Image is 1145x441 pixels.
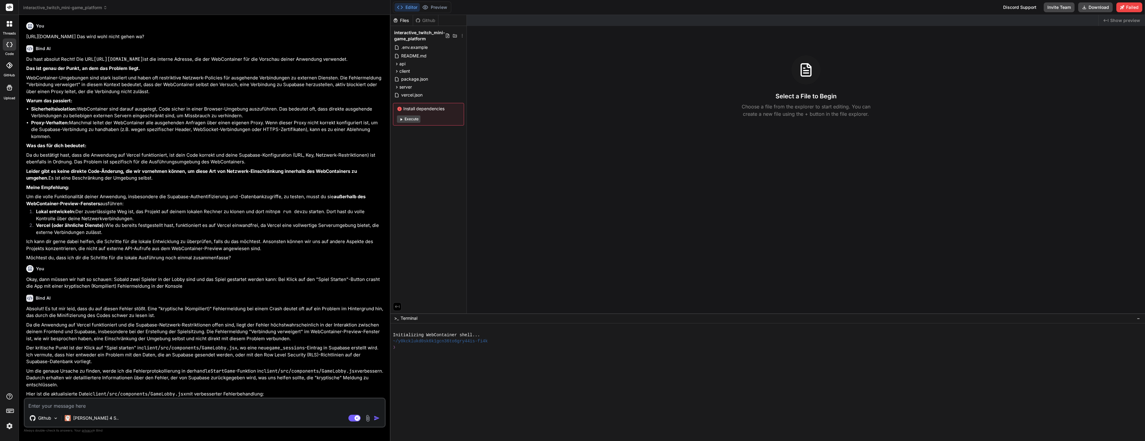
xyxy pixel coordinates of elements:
[26,56,384,63] p: Du hast absolut Recht! Die URL ist die interne Adresse, die der WebContainer für die Vorschau dei...
[26,305,384,319] p: Absolut! Es tut mir leid, dass du auf diesen Fehler stößt. Eine "kryptische (Kompiliert)" Fehlerm...
[394,315,399,321] span: >_
[31,120,69,126] strong: Proxy-Verhalten:
[420,3,450,12] button: Preview
[394,30,445,42] span: interactive_twitch_mini-game_platform
[364,415,371,422] img: attachment
[31,208,384,222] li: Der zuverlässigste Weg ist, das Projekt auf deinem lokalen Rechner zu klonen und dort mit zu star...
[401,315,417,321] span: Terminal
[31,106,77,112] strong: Sicherheitsisolation:
[82,428,93,432] span: privacy
[65,415,71,421] img: Claude 4 Sonnet
[999,2,1040,12] div: Discord Support
[31,106,384,119] li: WebContainer sind darauf ausgelegt, Code sicher in einer Browser-Umgebung auszuführen. Das bedeut...
[26,75,384,95] p: WebContainer-Umgebungen sind stark isoliert und haben oft restriktive Netzwerk-Policies für ausge...
[26,322,384,342] p: Da die Anwendung auf Vercel funktioniert und die Supabase-Netzwerk-Restriktionen offen sind, lieg...
[374,415,380,421] img: icon
[94,56,143,62] code: [URL][DOMAIN_NAME]
[36,46,51,52] h6: Bind AI
[397,106,460,112] span: Install dependencies
[26,143,86,148] strong: Was das für dich bedeutet:
[31,222,384,236] li: Wie du bereits festgestellt hast, funktioniert es auf Vercel einwandfrei, da Vercel eine vollwert...
[26,194,367,206] strong: außerhalb des WebContainer-Preview-Fensters
[38,415,51,421] p: Github
[36,222,105,228] strong: Vercel (oder ähnliche Dienste):
[391,17,413,24] div: Files
[5,51,14,56] label: code
[401,52,427,60] span: README.md
[26,391,384,398] p: Hier ist die aktualisierte Datei mit verbesserter Fehlerbehandlung:
[36,266,44,272] h6: You
[1078,2,1113,12] button: Download
[1116,2,1142,12] button: Failed
[401,44,428,51] span: .env.example
[393,332,480,338] span: Initializing WebContainer shell...
[141,345,237,351] code: client/src/components/GameLobby.jsx
[401,75,429,83] span: package.json
[26,368,384,388] p: Um die genaue Ursache zu finden, werde ich die Fehlerprotokollierung in der -Funktion in verbesse...
[23,5,107,11] span: interactive_twitch_mini-game_platform
[261,368,357,374] code: client/src/components/GameLobby.jsx
[26,254,384,261] p: Möchtest du, dass ich dir die Schritte für die lokale Ausführung noch einmal zusammenfasse?
[1044,2,1075,12] button: Invite Team
[36,23,44,29] h6: You
[776,92,837,100] h3: Select a File to Begin
[399,68,410,74] span: client
[36,295,51,301] h6: Bind AI
[26,344,384,365] p: Der kritische Punkt ist der Klick auf "Spiel starten" in , wo eine neue -Eintrag in Supabase erst...
[413,17,438,24] div: Github
[393,344,395,350] span: ❯
[399,84,412,90] span: server
[4,421,15,431] img: settings
[394,3,420,12] button: Editor
[4,73,15,78] label: GitHub
[269,345,305,351] code: game_sessions
[1136,313,1141,323] button: −
[26,238,384,252] p: Ich kann dir gerne dabei helfen, die Schritte für die lokale Entwicklung zu überprüfen, falls du ...
[26,184,69,190] strong: Meine Empfehlung:
[53,416,58,421] img: Pick Models
[738,103,874,118] p: Choose a file from the explorer to start editing. You can create a new file using the + button in...
[393,338,488,344] span: ~/y0kcklukd0sk6k1gcn36to6gry44is-fi4k
[73,415,119,421] p: [PERSON_NAME] 4 S..
[26,168,358,181] strong: Leider gibt es keine direkte Code-Änderung, die wir vornehmen können, um diese Art von Netzwerk-E...
[3,31,16,36] label: threads
[397,115,420,123] button: Execute
[26,98,72,104] strong: Warum das passiert:
[194,368,235,374] code: handleStartGame
[272,209,302,215] code: npm run dev
[399,61,405,67] span: api
[26,33,384,40] p: [URL][DOMAIN_NAME] Das wird wohl nicht gehen wa?
[26,276,384,290] p: Okay, dann müssen wir halt so schauen: Sobald zwei Spieler in der Lobby sind und das Spiel gestar...
[26,168,384,182] p: Es ist eine Beschränkung der Umgebung selbst.
[1137,315,1140,321] span: −
[26,152,384,166] p: Da du bestätigt hast, dass die Anwendung auf Vercel funktioniert, ist dein Code korrekt und deine...
[36,209,75,214] strong: Lokal entwickeln:
[31,119,384,140] li: Manchmal leitet der WebContainer alle ausgehenden Anfragen über einen eigenen Proxy. Wenn dieser ...
[401,91,423,99] span: vercel.json
[26,65,140,71] strong: Das ist genau der Punkt, an dem das Problem liegt.
[1110,17,1140,24] span: Show preview
[26,193,384,207] p: Um die volle Funktionalität deiner Anwendung, insbesondere die Supabase-Authentifizierung und -Da...
[4,96,15,101] label: Upload
[90,391,186,397] code: client/src/components/GameLobby.jsx
[24,428,386,433] p: Always double-check its answers. Your in Bind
